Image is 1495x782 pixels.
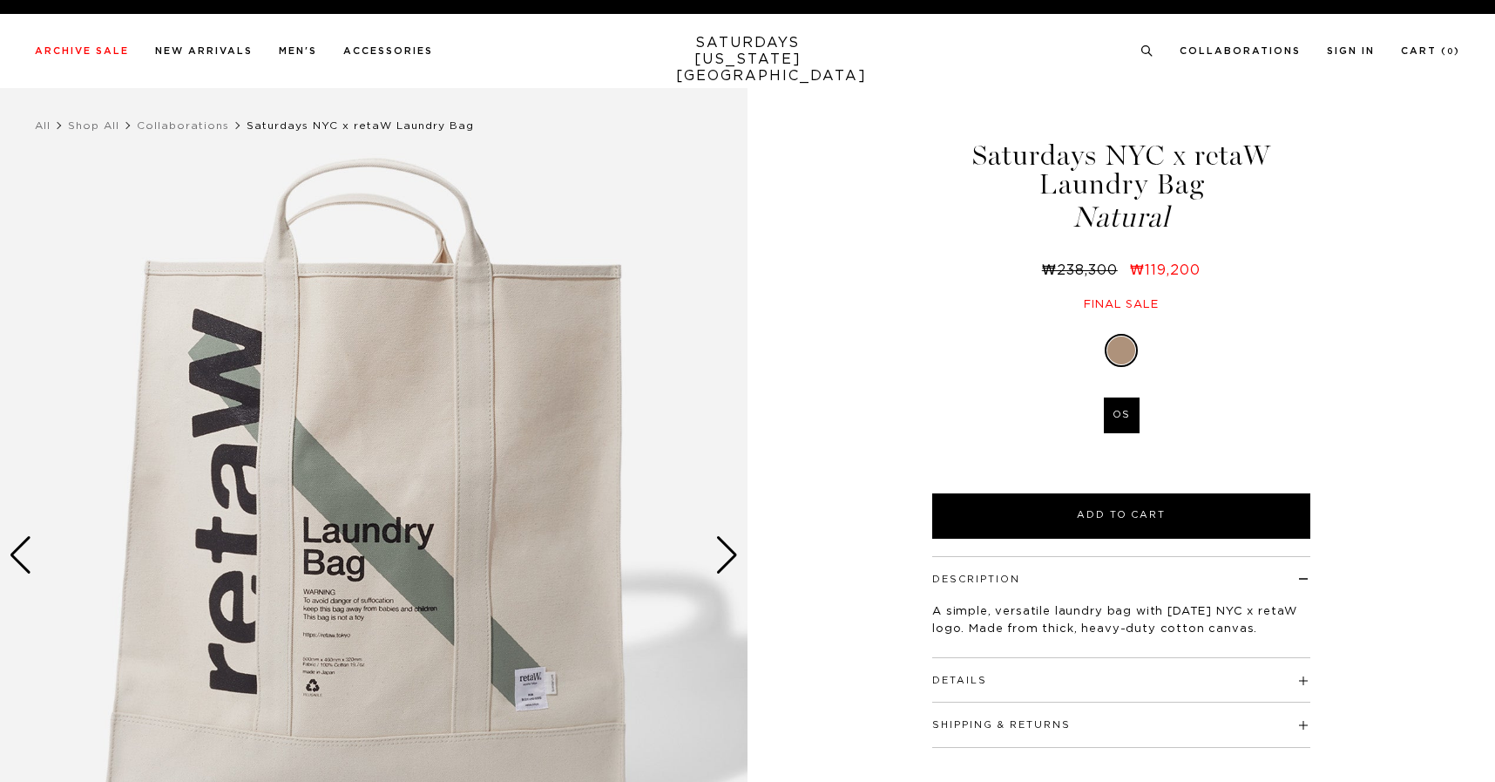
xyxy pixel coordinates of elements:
[932,720,1071,730] button: Shipping & Returns
[247,120,474,131] span: Saturdays NYC x retaW Laundry Bag
[1104,398,1140,433] label: OS
[343,46,433,56] a: Accessories
[155,46,253,56] a: New Arrivals
[35,120,51,131] a: All
[1180,46,1301,56] a: Collaborations
[1107,337,1135,364] label: Natural
[1447,48,1454,56] small: 0
[932,676,987,685] button: Details
[932,603,1310,638] p: A simple, versatile laundry bag with [DATE] NYC x retaW logo. Made from thick, heavy-duty cotton ...
[715,536,739,575] div: Next slide
[9,536,32,575] div: Previous slide
[279,46,317,56] a: Men's
[35,46,129,56] a: Archive Sale
[932,493,1310,539] button: Add to Cart
[137,120,229,131] a: Collaborations
[930,141,1313,232] h1: Saturdays NYC x retaW Laundry Bag
[930,203,1313,232] span: Natural
[1130,263,1201,277] span: ₩119,200
[932,575,1020,584] button: Description
[1042,263,1125,277] del: ₩238,300
[1327,46,1375,56] a: Sign In
[68,120,119,131] a: Shop All
[930,297,1313,312] div: Final sale
[1401,46,1460,56] a: Cart (0)
[676,35,820,85] a: SATURDAYS[US_STATE][GEOGRAPHIC_DATA]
